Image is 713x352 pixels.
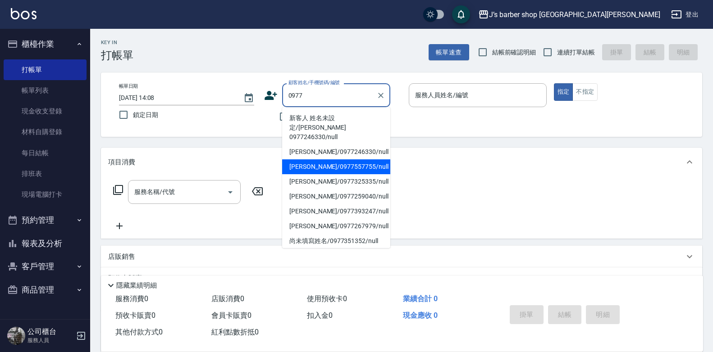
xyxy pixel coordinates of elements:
a: 每日結帳 [4,143,87,163]
li: [PERSON_NAME]/0977393247/null [282,204,390,219]
img: Logo [11,8,37,19]
li: 尚未填寫姓名/0977351352/null [282,234,390,248]
div: 項目消費 [101,148,702,176]
span: 其他付款方式 0 [115,328,163,336]
button: Choose date, selected date is 2025-09-26 [238,87,260,109]
button: 報表及分析 [4,232,87,255]
span: 預收卡販賣 0 [115,311,155,320]
span: 鎖定日期 [133,110,158,120]
label: 顧客姓名/手機號碼/編號 [288,79,340,86]
button: 帳單速查 [429,44,469,61]
a: 現場電腦打卡 [4,184,87,205]
span: 服務消費 0 [115,294,148,303]
span: 店販消費 0 [211,294,244,303]
h3: 打帳單 [101,49,133,62]
button: 不指定 [572,83,598,101]
label: 帳單日期 [119,83,138,90]
div: 預收卡販賣 [101,267,702,289]
li: [PERSON_NAME]/0977557755/null [282,159,390,174]
p: 店販銷售 [108,252,135,262]
h2: Key In [101,40,133,45]
li: [PERSON_NAME]/0977325335/null [282,174,390,189]
p: 預收卡販賣 [108,274,142,283]
li: [PERSON_NAME]/0977246330/null [282,144,390,159]
li: 新客人 姓名未設定/[PERSON_NAME] 0977246330/null [282,111,390,144]
span: 紅利點數折抵 0 [211,328,259,336]
p: 隱藏業績明細 [116,281,157,290]
button: 商品管理 [4,278,87,302]
div: J’s barber shop [GEOGRAPHIC_DATA][PERSON_NAME] [489,9,660,20]
a: 打帳單 [4,59,87,80]
button: Clear [375,89,387,102]
li: [PERSON_NAME]/0977267979/null [282,219,390,234]
input: YYYY/MM/DD hh:mm [119,90,234,105]
a: 現金收支登錄 [4,101,87,122]
button: 登出 [667,6,702,23]
a: 排班表 [4,163,87,184]
a: 帳單列表 [4,80,87,101]
button: J’s barber shop [GEOGRAPHIC_DATA][PERSON_NAME] [475,5,664,24]
button: 櫃檯作業 [4,32,87,56]
span: 使用預收卡 0 [307,294,347,303]
div: 店販銷售 [101,246,702,267]
span: 結帳前確認明細 [492,48,536,57]
img: Person [7,327,25,345]
span: 現金應收 0 [403,311,438,320]
h5: 公司櫃台 [27,327,73,336]
button: 預約管理 [4,208,87,232]
button: Open [223,185,238,199]
a: 材料自購登錄 [4,122,87,142]
button: 指定 [554,83,573,101]
button: 客戶管理 [4,255,87,278]
span: 扣入金 0 [307,311,333,320]
span: 會員卡販賣 0 [211,311,251,320]
button: save [452,5,470,23]
span: 連續打單結帳 [557,48,595,57]
p: 服務人員 [27,336,73,344]
li: [PERSON_NAME]/0977259040/null [282,189,390,204]
span: 業績合計 0 [403,294,438,303]
p: 項目消費 [108,158,135,167]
